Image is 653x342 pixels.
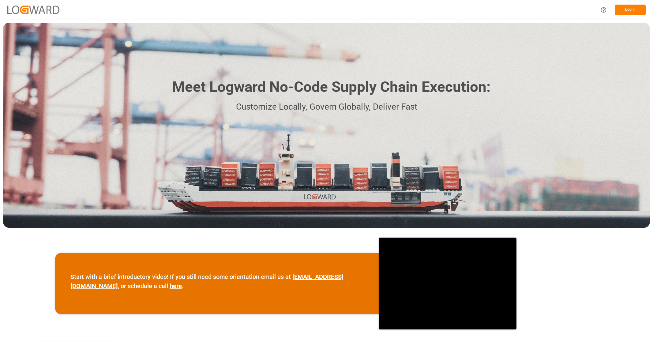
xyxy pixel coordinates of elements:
[163,100,490,114] p: Customize Locally, Govern Globally, Deliver Fast
[615,5,646,15] button: Log In
[379,238,516,329] iframe: video
[597,3,610,17] button: Help Center
[7,6,59,14] img: Logward_new_orange.png
[70,272,363,291] p: Start with a brief introductory video! If you still need some orientation email us at , or schedu...
[172,76,490,98] h1: Meet Logward No-Code Supply Chain Execution:
[170,282,182,290] a: here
